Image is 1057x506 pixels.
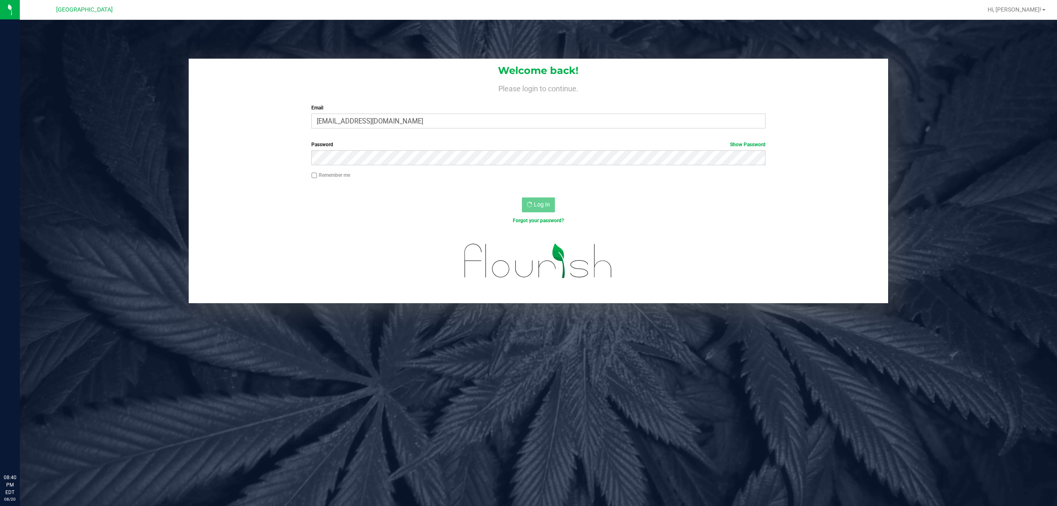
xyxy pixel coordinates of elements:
span: [GEOGRAPHIC_DATA] [56,6,113,13]
a: Show Password [730,142,765,147]
span: Hi, [PERSON_NAME]! [988,6,1041,13]
a: Forgot your password? [513,218,564,223]
h4: Please login to continue. [189,83,889,93]
span: Password [311,142,333,147]
h1: Welcome back! [189,65,889,76]
input: Remember me [311,173,317,178]
span: Log In [534,201,550,208]
img: flourish_logo.svg [451,233,626,289]
button: Log In [522,197,555,212]
label: Remember me [311,171,350,179]
p: 08:40 PM EDT [4,474,16,496]
label: Email [311,104,765,112]
p: 08/20 [4,496,16,502]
